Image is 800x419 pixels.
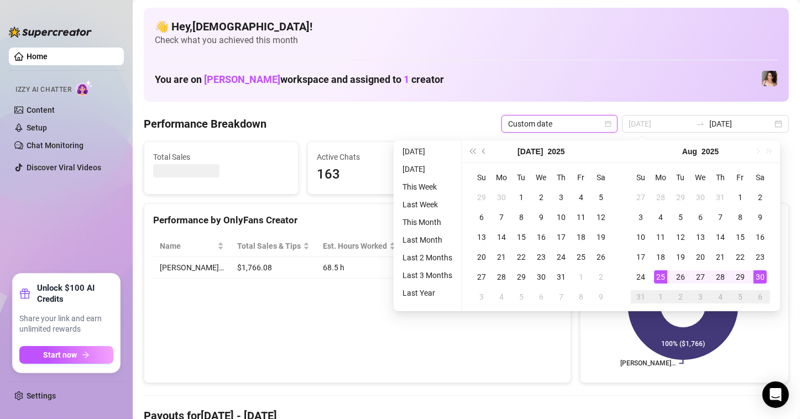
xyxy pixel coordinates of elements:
th: We [531,167,551,187]
div: 3 [634,211,647,224]
td: 2025-09-02 [671,287,691,307]
div: 31 [634,290,647,303]
td: 2025-08-18 [651,247,671,267]
td: 2025-08-22 [730,247,750,267]
td: 2025-08-25 [651,267,671,287]
td: 2025-07-11 [571,207,591,227]
td: 2025-08-20 [691,247,710,267]
div: 22 [515,250,528,264]
td: 2025-08-24 [631,267,651,287]
div: 23 [754,250,767,264]
div: 20 [694,250,707,264]
span: 1 [404,74,409,85]
td: 2025-07-15 [511,227,531,247]
td: 2025-08-23 [750,247,770,267]
td: 2025-07-09 [531,207,551,227]
div: 30 [754,270,767,284]
th: Sa [591,167,611,187]
div: 29 [734,270,747,284]
th: Su [472,167,491,187]
td: 2025-08-05 [511,287,531,307]
td: 2025-08-01 [571,267,591,287]
td: 2025-07-28 [491,267,511,287]
div: 19 [594,231,608,244]
li: This Week [398,180,457,193]
td: 2025-08-27 [691,267,710,287]
div: 2 [594,270,608,284]
div: 13 [475,231,488,244]
td: 2025-08-26 [671,267,691,287]
li: Last Year [398,286,457,300]
th: Fr [730,167,750,187]
td: 2025-08-07 [551,287,571,307]
div: 27 [694,270,707,284]
span: arrow-right [82,351,90,359]
td: 2025-08-13 [691,227,710,247]
td: 2025-08-04 [491,287,511,307]
div: 30 [495,191,508,204]
span: swap-right [696,119,705,128]
div: 27 [634,191,647,204]
td: 2025-07-30 [531,267,551,287]
td: 2025-09-03 [691,287,710,307]
div: 2 [754,191,767,204]
td: 2025-08-09 [750,207,770,227]
div: 28 [714,270,727,284]
div: 28 [495,270,508,284]
a: Content [27,106,55,114]
h4: 👋 Hey, [DEMOGRAPHIC_DATA] ! [155,19,778,34]
th: Tu [511,167,531,187]
div: 31 [555,270,568,284]
button: Previous month (PageUp) [478,140,490,163]
div: 31 [714,191,727,204]
td: 2025-07-02 [531,187,551,207]
div: 20 [475,250,488,264]
div: 9 [754,211,767,224]
div: 1 [574,270,588,284]
div: 26 [594,250,608,264]
td: 2025-07-04 [571,187,591,207]
div: 19 [674,250,687,264]
div: Open Intercom Messenger [762,381,789,408]
td: [PERSON_NAME]… [153,257,231,279]
div: 16 [754,231,767,244]
div: 18 [574,231,588,244]
input: End date [709,118,772,130]
button: Last year (Control + left) [466,140,478,163]
div: 12 [594,211,608,224]
div: 1 [654,290,667,303]
td: 2025-07-27 [631,187,651,207]
div: 4 [495,290,508,303]
td: 2025-08-05 [671,207,691,227]
td: 2025-07-05 [591,187,611,207]
td: 2025-07-14 [491,227,511,247]
td: 2025-08-03 [631,207,651,227]
h1: You are on workspace and assigned to creator [155,74,444,86]
div: 24 [634,270,647,284]
div: 18 [654,250,667,264]
div: 4 [714,290,727,303]
td: 2025-06-30 [491,187,511,207]
td: 2025-07-23 [531,247,551,267]
button: Choose a year [702,140,719,163]
div: Est. Hours Worked [323,240,387,252]
th: Sa [750,167,770,187]
div: 11 [574,211,588,224]
td: 2025-07-31 [710,187,730,207]
td: 2025-07-06 [472,207,491,227]
td: 2025-08-02 [750,187,770,207]
div: 6 [535,290,548,303]
td: $1,766.08 [231,257,316,279]
td: 2025-07-24 [551,247,571,267]
td: 2025-07-07 [491,207,511,227]
div: 25 [574,250,588,264]
td: 2025-09-01 [651,287,671,307]
img: Lauren [762,71,777,86]
div: 11 [654,231,667,244]
div: 1 [515,191,528,204]
td: 2025-07-29 [511,267,531,287]
div: 5 [674,211,687,224]
span: [PERSON_NAME] [204,74,280,85]
div: 2 [674,290,687,303]
td: 2025-08-08 [571,287,591,307]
